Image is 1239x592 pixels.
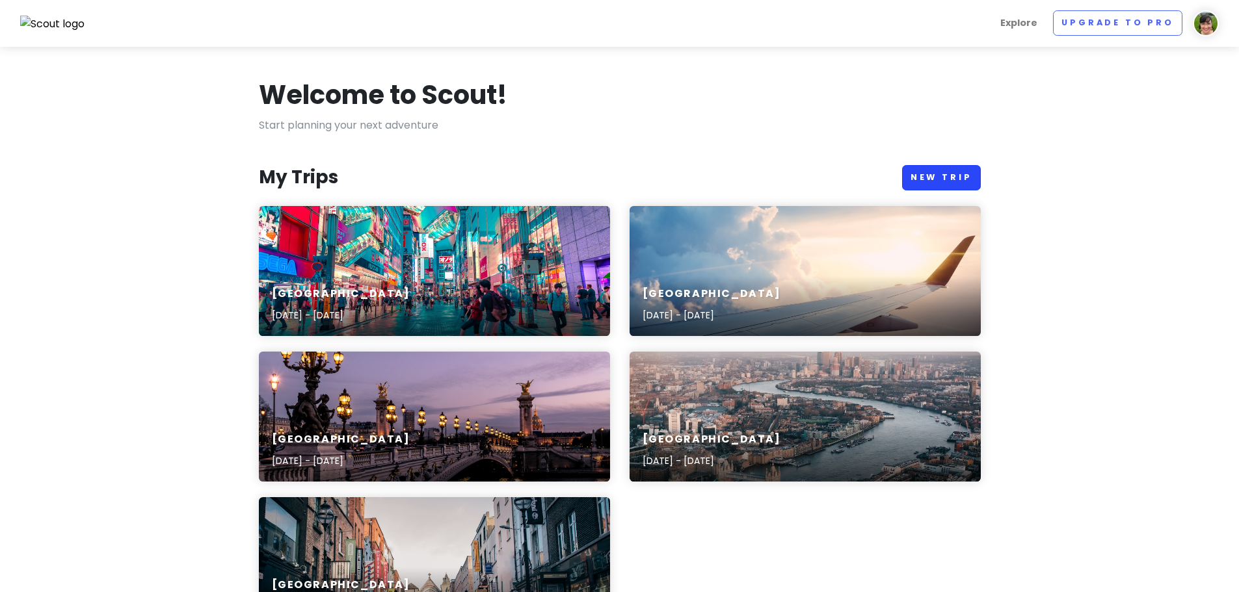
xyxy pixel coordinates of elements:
[259,78,507,112] h1: Welcome to Scout!
[272,454,410,468] p: [DATE] - [DATE]
[1193,10,1219,36] img: User profile
[259,206,610,336] a: people walking on road near well-lit buildings[GEOGRAPHIC_DATA][DATE] - [DATE]
[259,166,338,189] h3: My Trips
[259,352,610,482] a: bridge during night time[GEOGRAPHIC_DATA][DATE] - [DATE]
[272,287,410,301] h6: [GEOGRAPHIC_DATA]
[643,308,781,322] p: [DATE] - [DATE]
[643,433,781,446] h6: [GEOGRAPHIC_DATA]
[630,352,981,482] a: aerial photography of London skyline during daytime[GEOGRAPHIC_DATA][DATE] - [DATE]
[272,308,410,322] p: [DATE] - [DATE]
[272,578,410,592] h6: [GEOGRAPHIC_DATA]
[630,206,981,336] a: aerial photography of airliner[GEOGRAPHIC_DATA][DATE] - [DATE]
[20,16,85,32] img: Scout logo
[902,165,981,190] a: New Trip
[643,287,781,301] h6: [GEOGRAPHIC_DATA]
[272,433,410,446] h6: [GEOGRAPHIC_DATA]
[1053,10,1182,36] a: Upgrade to Pro
[995,10,1043,36] a: Explore
[259,117,981,134] p: Start planning your next adventure
[643,454,781,468] p: [DATE] - [DATE]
